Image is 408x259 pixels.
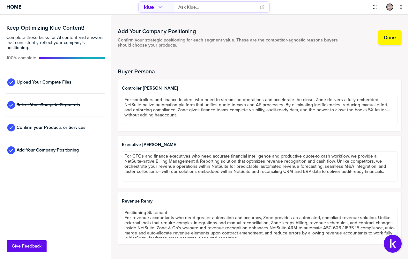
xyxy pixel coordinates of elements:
[122,151,397,181] textarea: For CFOs and finance executives who need accurate financial intelligence and productive quote-to ...
[122,208,397,238] textarea: Positioning Statement For revenue accountants who need greater automation and accuracy, Zone prov...
[6,35,105,50] span: Complete these tasks for AI content and answers that consistently reflect your company’s position...
[17,80,71,85] span: Upload Your Compete Files
[17,148,79,153] span: Add Your Company Positioning
[386,3,394,11] a: Edit Profile
[384,235,402,253] button: Open Support Center
[386,4,393,11] div: Andrea Boyle
[118,68,402,75] h2: Buyer Persona
[6,56,36,61] span: Active
[118,38,342,48] span: Confirm your strategic positioning for each segment value. These are the competitor-agnostic reas...
[17,102,80,107] span: Select Your Compete Segments
[122,199,397,204] span: Revenue Remy
[178,2,256,12] input: Ask Klue...
[122,86,397,91] span: Controller [PERSON_NAME]
[384,34,396,41] label: Done
[387,4,393,10] img: f36330690377287753d2896f67cd3040-sml.png
[7,240,47,252] button: Give Feedback
[17,125,85,130] span: Confirm your Products or Services
[118,27,342,35] h1: Add Your Company Positioning
[6,25,105,31] h3: Keep Optimizing Klue Content!
[372,4,378,10] button: Open Drop
[122,142,397,147] span: Executive [PERSON_NAME]
[6,4,21,10] span: Home
[122,95,397,125] textarea: For controllers and finance leaders who need to streamline operations and accelerate the close, Z...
